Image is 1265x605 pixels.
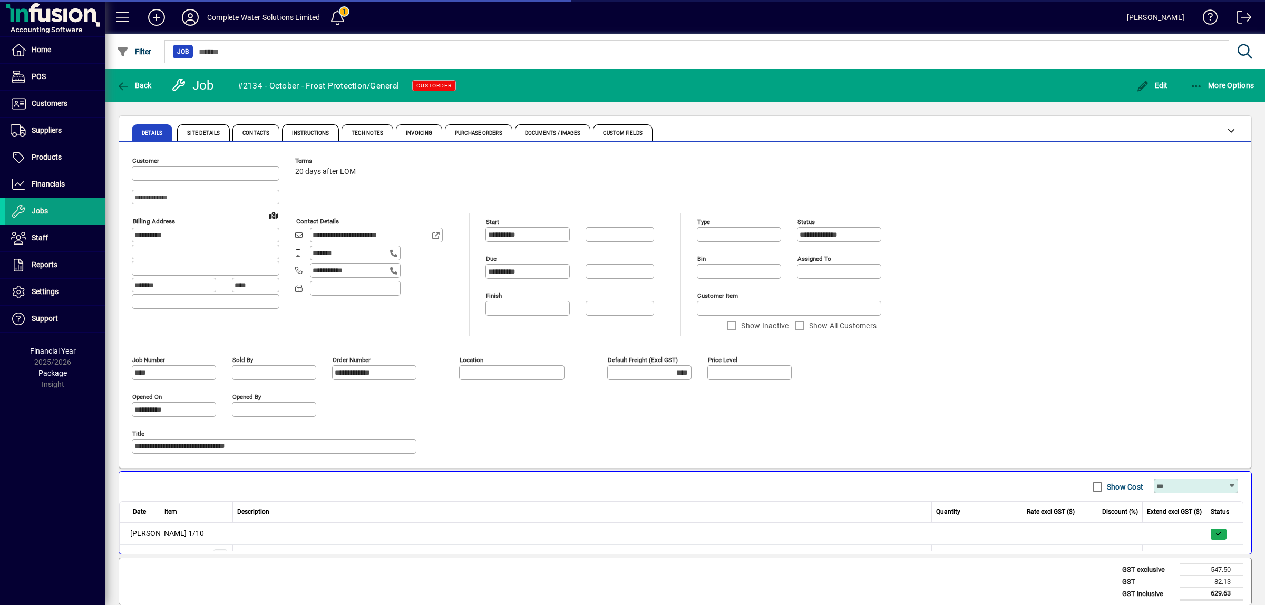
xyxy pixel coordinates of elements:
span: POS [32,72,46,81]
span: Discount (%) [1102,507,1138,516]
a: Staff [5,225,105,251]
span: Item [164,507,177,516]
label: Show Cost [1105,482,1143,492]
button: Back [114,76,154,95]
a: Products [5,144,105,171]
app-page-header-button: Back [105,76,163,95]
span: Terms [295,158,358,164]
td: 629.63 [1180,588,1243,600]
a: Settings [5,279,105,305]
td: 2WAY BERMAD 24VAC SOLENOID [233,545,932,566]
span: Jobs [32,207,48,215]
div: B2W24A [164,550,193,561]
mat-label: Due [486,255,497,262]
button: Filter [114,42,154,61]
td: 547.50 [1180,564,1243,576]
a: POS [5,64,105,90]
td: 61.0000 [1016,545,1079,566]
a: Suppliers [5,118,105,144]
mat-label: Opened On [132,393,162,401]
span: 1.0000 [988,550,1011,561]
a: Home [5,37,105,63]
span: Filter [116,47,152,56]
span: Tech Notes [352,131,383,136]
td: GST [1117,575,1180,588]
span: Details [142,131,162,136]
span: Products [32,153,62,161]
div: [PERSON_NAME] 1/10 [125,523,1206,544]
span: Back [116,81,152,90]
span: Extend excl GST ($) [1147,507,1202,516]
mat-label: Customer [132,157,159,164]
td: 82.13 [1180,575,1243,588]
button: Add [140,8,173,27]
span: Quantity [936,507,960,516]
span: Support [32,314,58,323]
mat-label: Job number [132,356,165,364]
a: View on map [265,207,282,223]
mat-label: Customer Item [697,292,738,299]
mat-label: Location [460,356,483,364]
span: Staff [32,233,48,242]
mat-label: Default Freight (excl GST) [608,356,678,364]
span: Edit [1136,81,1168,90]
a: Knowledge Base [1195,2,1218,36]
td: 61.00 [1143,545,1206,566]
span: Purchase Orders [455,131,502,136]
a: Financials [5,171,105,198]
span: More Options [1190,81,1254,90]
span: Documents / Images [525,131,581,136]
mat-label: Finish [486,292,502,299]
a: Support [5,306,105,332]
a: Reports [5,252,105,278]
button: More Options [1188,76,1257,95]
div: Job [171,77,216,94]
span: Settings [32,287,59,296]
mat-label: Opened by [232,393,261,401]
a: Logout [1229,2,1252,36]
td: GST exclusive [1117,564,1180,576]
span: Instructions [292,131,329,136]
button: Profile [173,8,207,27]
span: Contacts [242,131,269,136]
div: [PERSON_NAME] [1127,9,1184,26]
mat-label: Assigned to [797,255,831,262]
span: Job [177,46,189,57]
td: GST inclusive [1117,588,1180,600]
mat-label: Title [132,430,144,437]
mat-label: Bin [697,255,706,262]
span: Home [32,45,51,54]
span: Reports [32,260,57,269]
a: Customers [5,91,105,117]
mat-label: Sold by [232,356,253,364]
mat-label: Type [697,218,710,226]
span: 20 days after EOM [295,168,356,176]
span: Description [237,507,269,516]
span: Site Details [187,131,220,136]
span: Rate excl GST ($) [1027,507,1075,516]
span: CUSTORDER [416,82,452,89]
td: [DATE] [119,545,160,566]
span: Status [1211,507,1229,516]
div: Complete Water Solutions Limited [207,9,320,26]
mat-label: Order number [333,356,371,364]
span: Suppliers [32,126,62,134]
mat-label: Status [797,218,815,226]
mat-label: Start [486,218,499,226]
td: 0.0000 [1079,545,1143,566]
span: Custom Fields [603,131,642,136]
span: Financials [32,180,65,188]
span: Invoicing [406,131,432,136]
span: Customers [32,99,67,108]
span: Date [133,507,146,516]
span: Financial Year [30,347,76,355]
span: Package [38,369,67,377]
mat-label: Price Level [708,356,737,364]
button: Edit [1134,76,1171,95]
div: #2134 - October - Frost Protection/General [238,77,400,94]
